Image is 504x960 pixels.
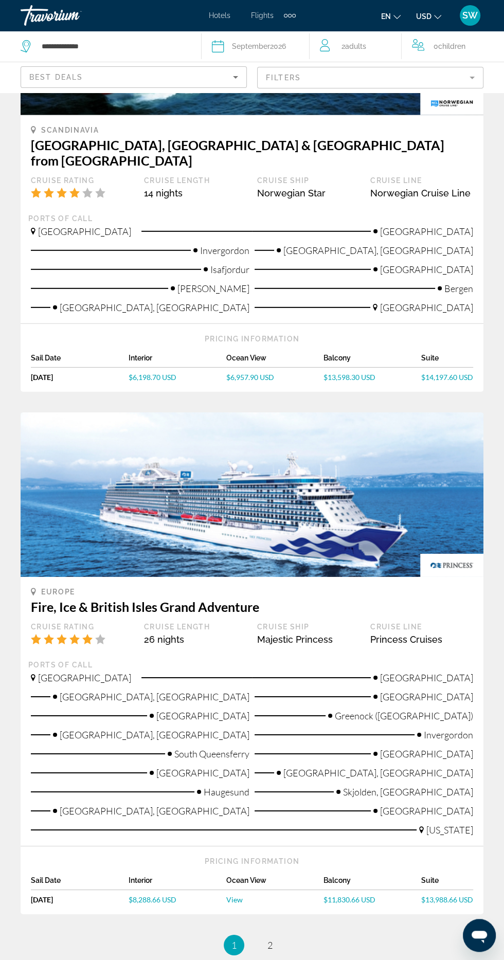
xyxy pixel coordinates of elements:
span: $8,288.66 USD [129,895,176,904]
div: Majestic Princess [257,634,360,645]
div: 2026 [232,39,286,53]
span: Adults [345,42,366,50]
a: Travorium [21,2,123,29]
span: Greenock ([GEOGRAPHIC_DATA]) [335,710,473,721]
span: [GEOGRAPHIC_DATA], [GEOGRAPHIC_DATA] [283,767,473,778]
h3: [GEOGRAPHIC_DATA], [GEOGRAPHIC_DATA] & [GEOGRAPHIC_DATA] from [GEOGRAPHIC_DATA] [31,137,473,168]
span: [GEOGRAPHIC_DATA] [156,767,249,778]
div: 26 nights [144,634,247,645]
span: [GEOGRAPHIC_DATA], [GEOGRAPHIC_DATA] [60,805,249,817]
a: $6,198.70 USD [129,373,226,382]
div: Pricing Information [31,334,473,343]
a: $13,598.30 USD [323,373,421,382]
mat-select: Sort by [29,71,238,83]
button: Travelers: 2 adults, 0 children [310,31,504,62]
div: Ports of call [28,660,476,669]
span: Europe [41,588,75,596]
span: [GEOGRAPHIC_DATA] [380,672,473,683]
div: Balcony [323,354,421,368]
span: $6,198.70 USD [129,373,176,382]
span: Haugesund [204,786,249,798]
img: ncl.gif [420,92,483,115]
span: [GEOGRAPHIC_DATA] [380,805,473,817]
span: Scandinavia [41,126,99,134]
span: [GEOGRAPHIC_DATA], [GEOGRAPHIC_DATA] [60,729,249,740]
span: en [381,12,391,21]
div: Ocean View [226,876,324,890]
div: Sail Date [31,876,129,890]
a: View [226,895,324,904]
span: $11,830.66 USD [323,895,375,904]
span: $6,957.90 USD [226,373,274,382]
span: $13,598.30 USD [323,373,375,382]
span: [GEOGRAPHIC_DATA] [380,748,473,759]
div: Cruise Line [370,176,473,185]
div: Pricing Information [31,857,473,866]
span: 1 [231,939,237,951]
span: 2 [341,39,366,53]
span: Best Deals [29,73,83,81]
a: $6,957.90 USD [226,373,324,382]
div: Interior [129,876,226,890]
span: Invergordon [200,245,249,256]
a: $8,288.66 USD [129,895,226,904]
span: 2 [267,939,273,951]
div: Ocean View [226,354,324,368]
img: 1582111476.jpg [21,412,483,577]
span: [GEOGRAPHIC_DATA] [156,710,249,721]
div: Cruise Length [144,622,247,631]
span: South Queensferry [174,748,249,759]
button: User Menu [457,5,483,26]
div: Norwegian Star [257,188,360,198]
button: September2026 [212,31,299,62]
div: Cruise Ship [257,622,360,631]
span: [GEOGRAPHIC_DATA], [GEOGRAPHIC_DATA] [60,691,249,702]
span: [PERSON_NAME] [177,283,249,294]
span: SW [462,10,478,21]
div: Suite [421,354,473,368]
span: [GEOGRAPHIC_DATA], [GEOGRAPHIC_DATA] [60,302,249,313]
span: Isafjordur [210,264,249,275]
span: [GEOGRAPHIC_DATA] [38,226,131,237]
span: [US_STATE] [426,824,473,836]
div: [DATE] [31,373,129,382]
h3: Fire, Ice & British Isles Grand Adventure [31,599,473,614]
div: Cruise Rating [31,622,134,631]
div: Cruise Rating [31,176,134,185]
a: Hotels [209,11,230,20]
div: Interior [129,354,226,368]
div: Norwegian Cruise Line [370,188,473,198]
span: USD [416,12,431,21]
span: [GEOGRAPHIC_DATA], [GEOGRAPHIC_DATA] [283,245,473,256]
span: Invergordon [424,729,473,740]
span: Bergen [444,283,473,294]
a: $13,988.66 USD [421,895,473,904]
div: Cruise Length [144,176,247,185]
a: $14,197.60 USD [421,373,473,382]
div: [DATE] [31,895,129,904]
span: 0 [434,39,465,53]
span: [GEOGRAPHIC_DATA] [380,302,473,313]
a: $11,830.66 USD [323,895,421,904]
span: [GEOGRAPHIC_DATA] [380,691,473,702]
img: princessslogonew.png [420,554,483,577]
span: [GEOGRAPHIC_DATA] [380,226,473,237]
div: Suite [421,876,473,890]
span: [GEOGRAPHIC_DATA] [38,672,131,683]
span: Skjolden, [GEOGRAPHIC_DATA] [343,786,473,798]
nav: Pagination [21,935,483,955]
button: Change currency [416,9,441,24]
iframe: Button to launch messaging window [463,919,496,952]
span: Children [438,42,465,50]
div: Balcony [323,876,421,890]
div: Cruise Ship [257,176,360,185]
a: Flights [251,11,274,20]
div: Ports of call [28,214,476,223]
span: September [232,42,270,50]
button: Extra navigation items [284,7,296,24]
div: Cruise Line [370,622,473,631]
